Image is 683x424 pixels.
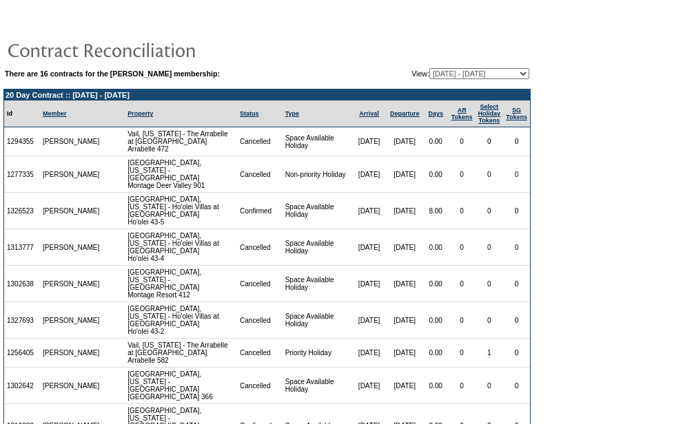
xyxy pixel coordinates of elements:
a: Status [240,110,259,117]
td: 0 [449,368,476,404]
td: [GEOGRAPHIC_DATA], [US_STATE] - [GEOGRAPHIC_DATA] [GEOGRAPHIC_DATA] 366 [125,368,237,404]
a: Member [43,110,67,117]
td: 1 [476,339,504,368]
b: There are 16 contracts for the [PERSON_NAME] membership: [5,70,220,78]
td: 0 [503,229,530,266]
td: Space Available Holiday [283,266,352,302]
td: 0 [449,266,476,302]
td: [DATE] [387,339,423,368]
td: [DATE] [387,156,423,193]
td: 0 [476,368,504,404]
td: Vail, [US_STATE] - The Arrabelle at [GEOGRAPHIC_DATA] Arrabelle 582 [125,339,237,368]
td: [GEOGRAPHIC_DATA], [US_STATE] - [GEOGRAPHIC_DATA] Montage Deer Valley 901 [125,156,237,193]
td: 1326523 [4,193,40,229]
td: 1327693 [4,302,40,339]
td: 0 [449,229,476,266]
td: Cancelled [237,302,283,339]
td: [PERSON_NAME] [40,266,103,302]
td: 1313777 [4,229,40,266]
td: [DATE] [387,193,423,229]
td: 0.00 [423,127,449,156]
td: 0.00 [423,229,449,266]
td: [DATE] [387,127,423,156]
td: 0 [476,193,504,229]
td: [PERSON_NAME] [40,302,103,339]
td: 8.00 [423,193,449,229]
td: 1302638 [4,266,40,302]
a: Arrival [359,110,379,117]
td: Cancelled [237,339,283,368]
td: 1294355 [4,127,40,156]
td: [GEOGRAPHIC_DATA], [US_STATE] - Ho'olei Villas at [GEOGRAPHIC_DATA] Ho'olei 43-2 [125,302,237,339]
a: Type [285,110,299,117]
td: 0 [503,302,530,339]
td: 0 [476,127,504,156]
td: Id [4,100,40,127]
td: [DATE] [351,193,387,229]
td: 0 [476,266,504,302]
td: [DATE] [351,229,387,266]
td: [DATE] [351,266,387,302]
a: Departure [390,110,420,117]
td: [DATE] [387,302,423,339]
td: 1302642 [4,368,40,404]
td: 0.00 [423,302,449,339]
td: 0 [476,229,504,266]
td: 0 [503,266,530,302]
td: 20 Day Contract :: [DATE] - [DATE] [4,89,530,100]
td: 0 [476,156,504,193]
td: 0.00 [423,368,449,404]
td: [PERSON_NAME] [40,229,103,266]
td: Space Available Holiday [283,193,352,229]
td: Space Available Holiday [283,229,352,266]
a: Select HolidayTokens [478,103,501,124]
img: pgTtlContractReconciliation.gif [7,36,283,63]
td: 0 [503,127,530,156]
td: 0 [503,156,530,193]
td: Non-priority Holiday [283,156,352,193]
td: Cancelled [237,229,283,266]
td: Priority Holiday [283,339,352,368]
td: Confirmed [237,193,283,229]
td: [PERSON_NAME] [40,368,103,404]
td: Cancelled [237,127,283,156]
td: 0 [449,193,476,229]
td: 0 [449,156,476,193]
td: [DATE] [387,229,423,266]
td: [DATE] [387,266,423,302]
td: [PERSON_NAME] [40,156,103,193]
td: Cancelled [237,266,283,302]
td: [DATE] [351,156,387,193]
td: [DATE] [387,368,423,404]
td: [DATE] [351,127,387,156]
td: [GEOGRAPHIC_DATA], [US_STATE] - [GEOGRAPHIC_DATA] Montage Resort 412 [125,266,237,302]
td: [PERSON_NAME] [40,193,103,229]
td: Space Available Holiday [283,302,352,339]
td: [DATE] [351,368,387,404]
td: 0.00 [423,339,449,368]
td: 0.00 [423,156,449,193]
td: 0.00 [423,266,449,302]
td: 0 [503,193,530,229]
td: [PERSON_NAME] [40,339,103,368]
td: 0 [449,127,476,156]
a: ARTokens [451,107,473,120]
td: 0 [476,302,504,339]
a: Days [428,110,443,117]
td: 1256405 [4,339,40,368]
td: [PERSON_NAME] [40,127,103,156]
td: Space Available Holiday [283,127,352,156]
td: 0 [503,368,530,404]
td: [GEOGRAPHIC_DATA], [US_STATE] - Ho'olei Villas at [GEOGRAPHIC_DATA] Ho'olei 43-5 [125,193,237,229]
td: 0 [449,302,476,339]
td: [DATE] [351,339,387,368]
td: [GEOGRAPHIC_DATA], [US_STATE] - Ho'olei Villas at [GEOGRAPHIC_DATA] Ho'olei 43-4 [125,229,237,266]
td: Cancelled [237,368,283,404]
a: SGTokens [506,107,527,120]
td: View: [344,68,529,79]
td: 1277335 [4,156,40,193]
td: 0 [503,339,530,368]
td: 0 [449,339,476,368]
a: Property [128,110,153,117]
td: Cancelled [237,156,283,193]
